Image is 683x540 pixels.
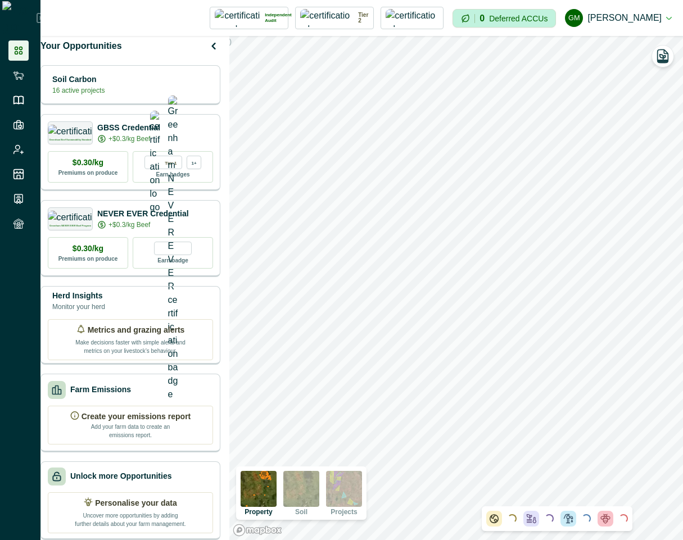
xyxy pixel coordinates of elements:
[358,12,369,24] p: Tier 2
[52,74,105,85] p: Soil Carbon
[52,85,105,96] p: 16 active projects
[245,509,272,515] p: Property
[48,125,93,136] img: certification logo
[215,9,260,27] img: certification logo
[300,9,354,27] img: certification logo
[233,524,282,537] a: Mapbox logo
[326,471,362,507] img: projects preview
[157,255,188,265] p: Earn badge
[49,139,91,141] p: Greenham Beef Sustainability Standard
[70,384,131,396] p: Farm Emissions
[187,156,201,169] div: more credentials avaialble
[283,471,319,507] img: soil preview
[108,134,150,144] p: +$0.3/kg Beef
[489,14,548,22] p: Deferred ACCUs
[210,7,288,29] button: certification logoIndependent Audit
[73,157,103,169] p: $0.30/kg
[52,290,105,302] p: Herd Insights
[73,243,103,255] p: $0.30/kg
[2,1,37,35] img: Logo
[74,336,187,355] p: Make decisions faster with simple alerts and metrics on your livestock’s behaviour.
[156,169,189,179] p: Earn badges
[331,509,357,515] p: Projects
[74,509,187,528] p: Uncover more opportunities by adding further details about your farm management.
[58,255,118,263] p: Premiums on produce
[241,471,277,507] img: property preview
[108,220,150,230] p: +$0.3/kg Beef
[82,411,191,423] p: Create your emissions report
[40,39,122,53] p: Your Opportunities
[386,9,438,27] img: certification logo
[95,497,177,509] p: Personalise your data
[165,158,177,166] p: Tier 1
[52,302,105,312] p: Monitor your herd
[88,423,173,439] p: Add your farm data to create an emissions report.
[168,96,178,401] img: Greenham NEVER EVER certification badge
[88,324,185,336] p: Metrics and grazing alerts
[97,122,160,134] p: GBSS Credential
[480,14,485,23] p: 0
[265,12,292,24] p: Independent Audit
[191,158,196,166] p: 1+
[97,208,189,220] p: NEVER EVER Credential
[58,169,118,177] p: Premiums on produce
[49,225,91,227] p: Greenham NEVER EVER Beef Program
[295,509,307,515] p: Soil
[565,4,672,31] button: Gayathri Menakath[PERSON_NAME]
[70,470,171,482] p: Unlock more Opportunities
[150,111,160,214] img: certification logo
[48,211,93,222] img: certification logo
